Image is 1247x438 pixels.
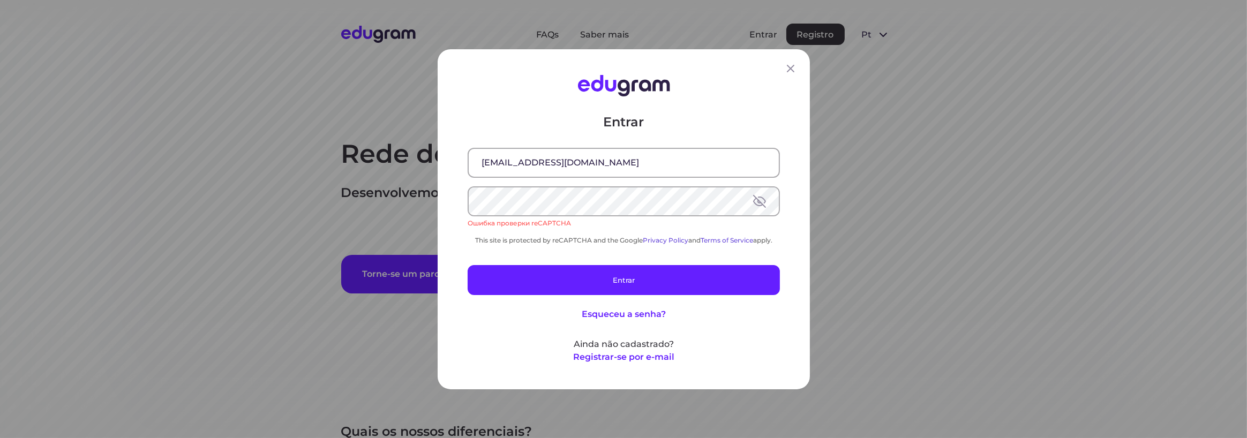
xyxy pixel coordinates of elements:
a: Terms of Service [701,236,753,244]
a: Privacy Policy [643,236,688,244]
p: Ainda não cadastrado? [468,337,780,350]
input: E-mail [469,148,779,176]
p: Entrar [468,113,780,130]
button: Entrar [468,265,780,294]
img: Edugram Logo [577,75,670,96]
div: This site is protected by reCAPTCHA and the Google and apply. [468,236,780,244]
button: Registrar-se por e-mail [573,350,674,363]
div: Ошибка проверки reCAPTCHA [468,218,780,228]
button: Esqueceu a senha? [582,307,666,320]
